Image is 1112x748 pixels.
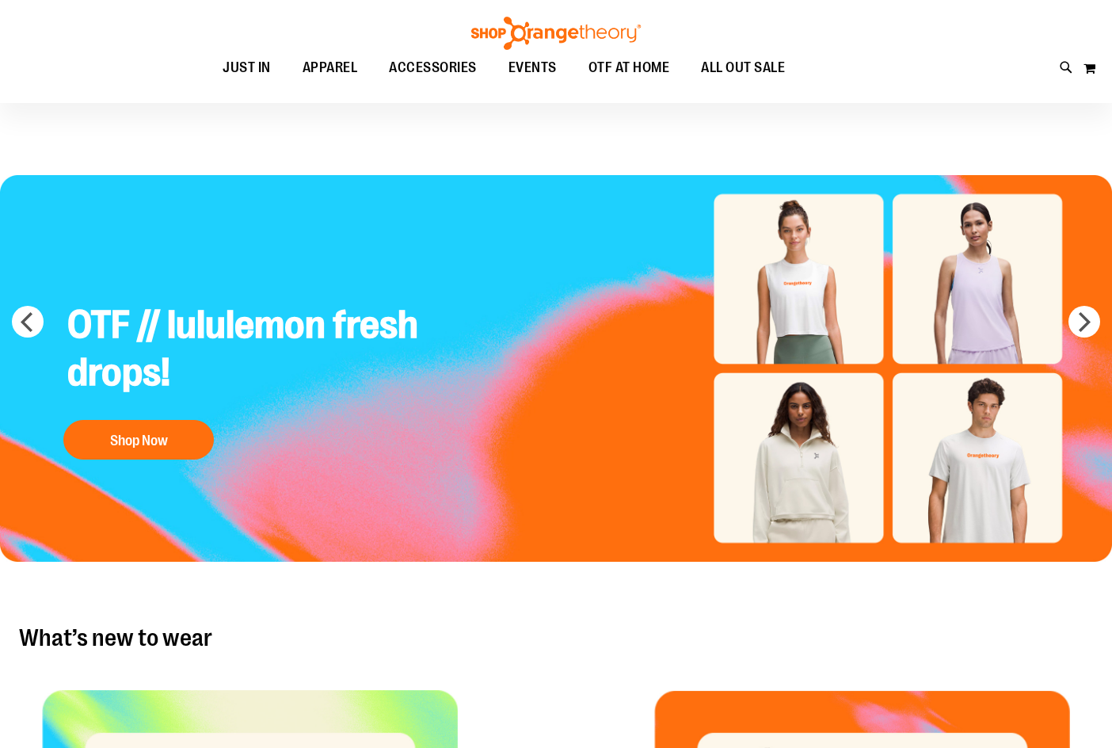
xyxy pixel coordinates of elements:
img: Shop Orangetheory [469,17,643,50]
h2: OTF // lululemon fresh drops! [55,289,431,412]
span: ALL OUT SALE [701,50,785,86]
a: OTF // lululemon fresh drops! Shop Now [55,289,431,467]
button: next [1068,306,1100,338]
span: JUST IN [223,50,271,86]
span: APPAREL [303,50,358,86]
h2: What’s new to wear [19,625,1093,651]
span: ACCESSORIES [389,50,477,86]
span: EVENTS [508,50,557,86]
button: prev [12,306,44,338]
span: OTF AT HOME [588,50,670,86]
button: Shop Now [63,420,214,460]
